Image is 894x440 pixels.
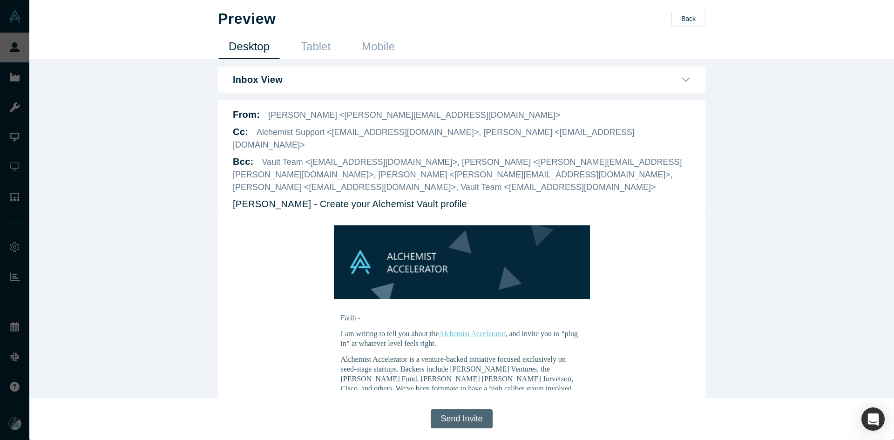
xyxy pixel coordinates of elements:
[351,37,406,59] a: Mobile
[233,74,283,85] b: Inbox View
[268,110,560,120] span: [PERSON_NAME] <[PERSON_NAME][EMAIL_ADDRESS][DOMAIN_NAME]>
[290,37,341,59] a: Tablet
[233,157,682,192] span: Vault Team <[EMAIL_ADDRESS][DOMAIN_NAME]>, [PERSON_NAME] <[PERSON_NAME][EMAIL_ADDRESS][PERSON_NAM...
[233,109,260,120] b: From:
[218,37,280,59] a: Desktop
[233,156,254,167] b: Bcc :
[233,128,635,149] span: Alchemist Support <[EMAIL_ADDRESS][DOMAIN_NAME]>, [PERSON_NAME] <[EMAIL_ADDRESS][DOMAIN_NAME]>
[206,115,273,123] a: Alchemist Accelerator
[108,99,350,266] div: Fatih -
[108,115,350,134] p: I am writing to tell you about the , and invite you to “plug in” at whatever level feels right.
[218,10,276,27] h1: Preview
[233,74,691,85] button: Inbox View
[431,409,492,428] button: Send Invite
[671,11,705,27] button: Back
[233,127,248,137] b: Cc :
[233,214,691,390] iframe: DemoDay Email Preview
[233,197,467,211] p: [PERSON_NAME] - Create your Alchemist Vault profile
[108,140,350,199] p: Alchemist Accelerator is a venture-backed initiative focused exclusively on seed-stage startups. ...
